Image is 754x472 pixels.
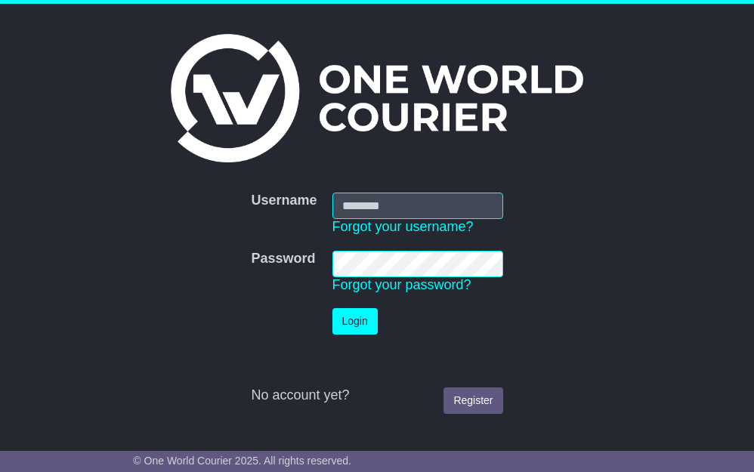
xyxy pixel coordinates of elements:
a: Forgot your username? [332,219,474,234]
label: Password [251,251,315,267]
a: Register [443,387,502,414]
span: © One World Courier 2025. All rights reserved. [133,455,351,467]
a: Forgot your password? [332,277,471,292]
label: Username [251,193,317,209]
div: No account yet? [251,387,502,404]
button: Login [332,308,378,335]
img: One World [171,34,583,162]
